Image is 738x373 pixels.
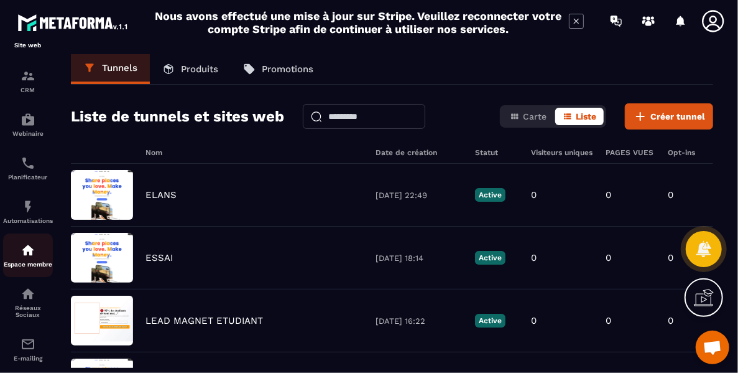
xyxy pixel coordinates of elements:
[155,9,563,35] h2: Nous avons effectué une mise à jour sur Stripe. Veuillez reconnecter votre compte Stripe afin de ...
[668,315,673,326] p: 0
[3,234,53,277] a: automationsautomationsEspace membre
[376,253,463,263] p: [DATE] 18:14
[71,296,133,346] img: image
[606,252,611,263] p: 0
[21,112,35,127] img: automations
[3,59,53,103] a: formationformationCRM
[531,148,593,157] h6: Visiteurs uniques
[145,148,363,157] h6: Nom
[3,190,53,234] a: automationsautomationsAutomatisations
[668,148,705,157] h6: Opt-ins
[181,64,218,75] p: Produits
[3,305,53,318] p: Réseaux Sociaux
[3,217,53,224] p: Automatisations
[650,110,705,123] span: Créer tunnel
[606,315,611,326] p: 0
[21,156,35,171] img: scheduler
[3,130,53,137] p: Webinaire
[376,148,463,157] h6: Date de création
[3,146,53,190] a: schedulerschedulerPlanificateur
[21,68,35,83] img: formation
[555,108,604,125] button: Liste
[145,252,173,263] p: ESSAI
[71,104,284,129] h2: Liste de tunnels et sites web
[150,54,231,84] a: Produits
[668,252,673,263] p: 0
[376,191,463,200] p: [DATE] 22:49
[531,189,537,201] p: 0
[21,286,35,301] img: social-network
[3,87,53,93] p: CRM
[21,243,35,258] img: automations
[696,331,729,364] div: Ouvrir le chat
[475,314,505,328] p: Active
[475,188,505,202] p: Active
[475,251,505,265] p: Active
[606,189,611,201] p: 0
[3,103,53,146] a: automationsautomationsWebinaire
[3,174,53,181] p: Planificateur
[376,316,463,326] p: [DATE] 16:22
[3,261,53,268] p: Espace membre
[668,189,673,201] p: 0
[523,111,547,121] span: Carte
[21,337,35,352] img: email
[231,54,326,84] a: Promotions
[21,199,35,214] img: automations
[3,328,53,371] a: emailemailE-mailing
[145,189,177,201] p: ELANS
[3,355,53,362] p: E-mailing
[3,277,53,328] a: social-networksocial-networkRéseaux Sociaux
[576,111,596,121] span: Liste
[531,315,537,326] p: 0
[606,148,655,157] h6: PAGES VUES
[475,148,519,157] h6: Statut
[17,11,129,34] img: logo
[71,233,133,283] img: image
[625,103,713,130] button: Créer tunnel
[102,62,137,73] p: Tunnels
[71,170,133,220] img: image
[71,54,150,84] a: Tunnels
[531,252,537,263] p: 0
[145,315,263,326] p: LEAD MAGNET ETUDIANT
[502,108,554,125] button: Carte
[262,64,313,75] p: Promotions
